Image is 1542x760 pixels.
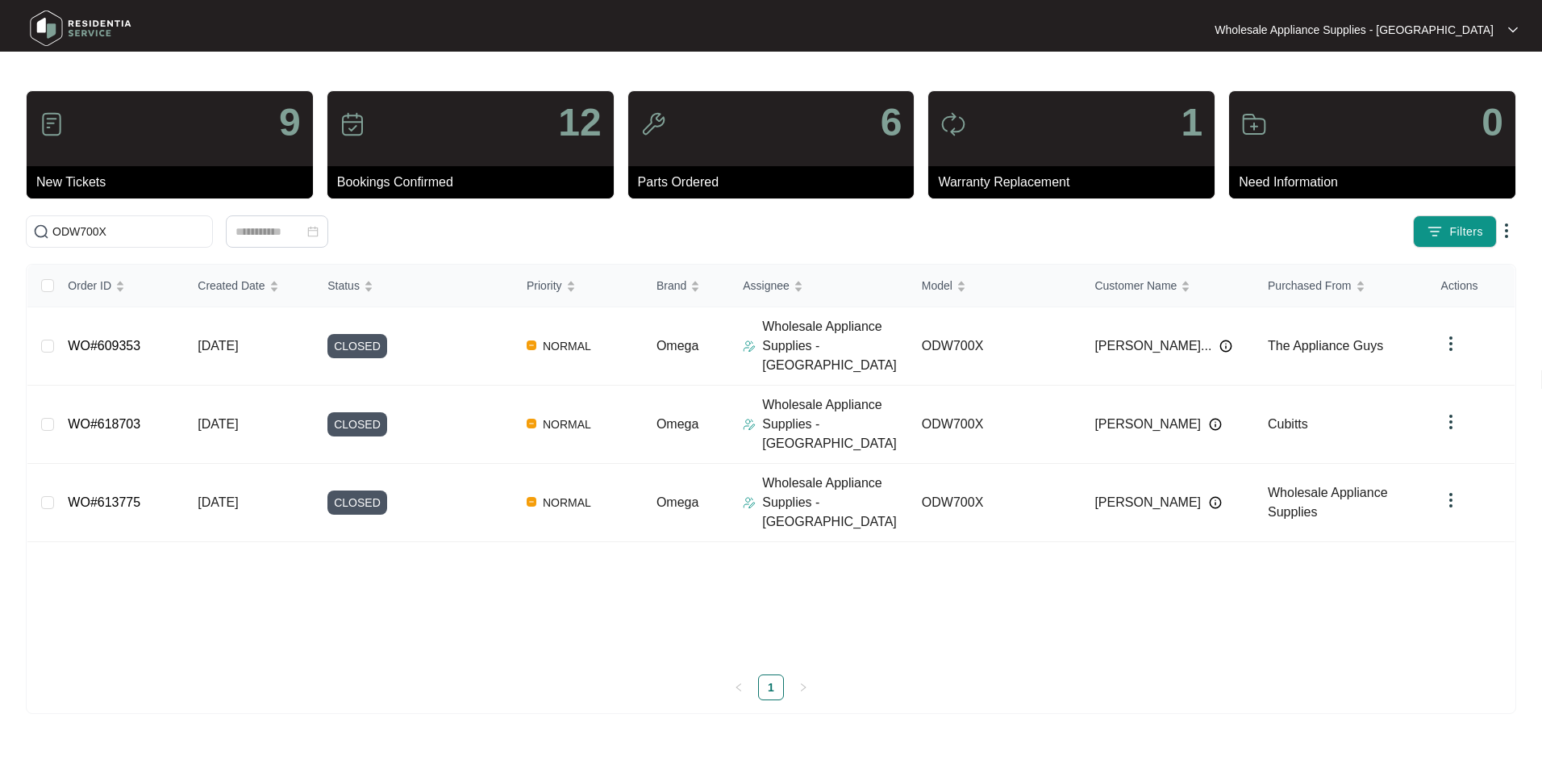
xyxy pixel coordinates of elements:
th: Created Date [185,265,315,307]
span: Customer Name [1094,277,1177,294]
span: Assignee [743,277,790,294]
p: Warranty Replacement [938,173,1215,192]
button: left [726,674,752,700]
button: filter iconFilters [1413,215,1497,248]
img: icon [940,111,966,137]
img: dropdown arrow [1497,221,1516,240]
p: Wholesale Appliance Supplies - [GEOGRAPHIC_DATA] [762,474,909,532]
input: Search by Order Id, Assignee Name, Customer Name, Brand and Model [52,223,206,240]
button: right [790,674,816,700]
span: Model [922,277,952,294]
img: Vercel Logo [527,340,536,350]
span: [DATE] [198,417,238,431]
img: filter icon [1427,223,1443,240]
img: dropdown arrow [1441,412,1461,432]
img: icon [340,111,365,137]
td: ODW700X [909,464,1082,542]
span: Omega [656,417,698,431]
span: Brand [656,277,686,294]
p: Wholesale Appliance Supplies - [GEOGRAPHIC_DATA] [762,317,909,375]
span: CLOSED [327,334,387,358]
span: Created Date [198,277,265,294]
img: Assigner Icon [743,496,756,509]
span: [DATE] [198,495,238,509]
th: Order ID [55,265,185,307]
p: Bookings Confirmed [337,173,614,192]
img: Info icon [1209,418,1222,431]
img: Vercel Logo [527,419,536,428]
img: dropdown arrow [1441,334,1461,353]
img: dropdown arrow [1441,491,1461,510]
span: NORMAL [536,493,598,512]
img: Info icon [1219,340,1232,353]
span: Cubitts [1268,417,1308,431]
span: CLOSED [327,412,387,436]
span: Status [327,277,360,294]
p: Need Information [1239,173,1515,192]
span: Omega [656,495,698,509]
span: The Appliance Guys [1268,339,1383,353]
p: Wholesale Appliance Supplies - [GEOGRAPHIC_DATA] [762,395,909,453]
span: Wholesale Appliance Supplies [1268,486,1388,519]
a: 1 [759,675,783,699]
a: WO#613775 [68,495,140,509]
p: New Tickets [36,173,313,192]
p: 6 [881,103,902,142]
li: Next Page [790,674,816,700]
span: Filters [1449,223,1483,240]
p: 1 [1181,103,1202,142]
span: Priority [527,277,562,294]
a: WO#618703 [68,417,140,431]
img: search-icon [33,223,49,240]
li: Previous Page [726,674,752,700]
img: dropdown arrow [1508,26,1518,34]
img: Assigner Icon [743,340,756,353]
img: icon [640,111,666,137]
img: icon [39,111,65,137]
p: Wholesale Appliance Supplies - [GEOGRAPHIC_DATA] [1215,22,1494,38]
th: Status [315,265,514,307]
span: [PERSON_NAME] [1094,415,1201,434]
th: Assignee [730,265,909,307]
span: Purchased From [1268,277,1351,294]
span: CLOSED [327,491,387,515]
span: Omega [656,339,698,353]
p: 12 [558,103,601,142]
img: Assigner Icon [743,418,756,431]
p: 9 [279,103,301,142]
p: Parts Ordered [638,173,915,192]
th: Purchased From [1255,265,1428,307]
img: icon [1241,111,1267,137]
img: Info icon [1209,496,1222,509]
span: NORMAL [536,415,598,434]
span: NORMAL [536,336,598,356]
span: [PERSON_NAME] [1094,493,1201,512]
span: [DATE] [198,339,238,353]
th: Model [909,265,1082,307]
th: Priority [514,265,644,307]
img: Vercel Logo [527,497,536,507]
span: Order ID [68,277,111,294]
a: WO#609353 [68,339,140,353]
span: right [798,683,808,692]
th: Brand [644,265,730,307]
li: 1 [758,674,784,700]
th: Customer Name [1081,265,1255,307]
p: 0 [1482,103,1503,142]
img: residentia service logo [24,4,137,52]
th: Actions [1428,265,1515,307]
span: left [734,683,744,692]
span: [PERSON_NAME]... [1094,336,1211,356]
td: ODW700X [909,386,1082,464]
td: ODW700X [909,307,1082,386]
